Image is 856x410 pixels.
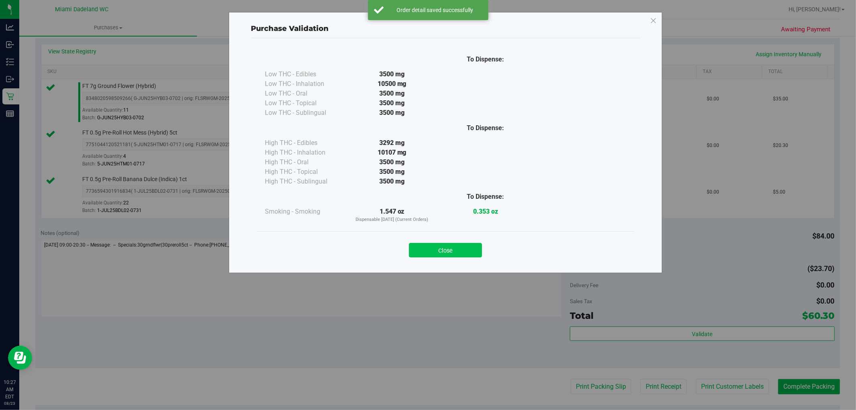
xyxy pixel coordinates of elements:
div: To Dispense: [439,123,532,133]
div: Low THC - Sublingual [265,108,345,118]
span: Purchase Validation [251,24,329,33]
strong: 0.353 oz [473,208,498,215]
div: 3500 mg [345,89,439,98]
div: High THC - Inhalation [265,148,345,157]
iframe: Resource center [8,346,32,370]
div: 3500 mg [345,157,439,167]
div: High THC - Edibles [265,138,345,148]
div: Low THC - Edibles [265,69,345,79]
div: 1.547 oz [345,207,439,223]
button: Close [409,243,482,257]
div: Low THC - Inhalation [265,79,345,89]
div: 10500 mg [345,79,439,89]
div: To Dispense: [439,192,532,202]
div: Smoking - Smoking [265,207,345,216]
div: 3500 mg [345,167,439,177]
div: To Dispense: [439,55,532,64]
div: 10107 mg [345,148,439,157]
div: High THC - Topical [265,167,345,177]
div: High THC - Oral [265,157,345,167]
div: High THC - Sublingual [265,177,345,186]
div: Low THC - Topical [265,98,345,108]
div: 3500 mg [345,69,439,79]
div: 3500 mg [345,177,439,186]
div: Low THC - Oral [265,89,345,98]
div: 3500 mg [345,98,439,108]
p: Dispensable [DATE] (Current Orders) [345,216,439,223]
div: Order detail saved successfully [388,6,482,14]
div: 3500 mg [345,108,439,118]
div: 3292 mg [345,138,439,148]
